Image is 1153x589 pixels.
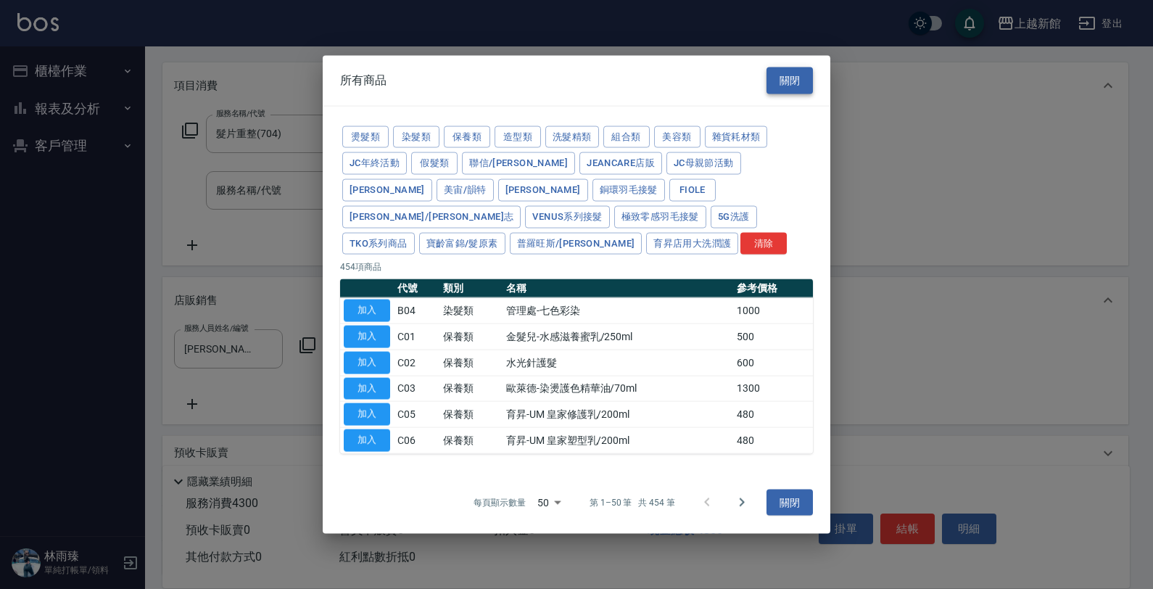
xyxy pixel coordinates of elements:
[733,376,813,402] td: 1300
[733,350,813,376] td: 600
[503,297,733,324] td: 管理處-七色彩染
[394,324,439,350] td: C01
[344,403,390,426] button: 加入
[344,377,390,400] button: 加入
[766,67,813,94] button: 關閉
[394,350,439,376] td: C02
[342,205,521,228] button: [PERSON_NAME]/[PERSON_NAME]志
[603,125,650,148] button: 組合類
[669,179,716,202] button: FIOLE
[394,279,439,298] th: 代號
[646,232,738,255] button: 育昇店用大洗潤護
[342,232,415,255] button: TKO系列商品
[498,179,588,202] button: [PERSON_NAME]
[437,179,494,202] button: 美宙/韻特
[733,427,813,453] td: 480
[393,125,439,148] button: 染髮類
[344,300,390,322] button: 加入
[439,401,503,427] td: 保養類
[340,260,813,273] p: 454 項商品
[579,152,662,175] button: JeanCare店販
[705,125,768,148] button: 雜貨耗材類
[503,401,733,427] td: 育昇-UM 皇家修護乳/200ml
[766,489,813,516] button: 關閉
[654,125,701,148] button: 美容類
[733,297,813,324] td: 1000
[394,376,439,402] td: C03
[342,125,389,148] button: 燙髮類
[394,297,439,324] td: B04
[503,324,733,350] td: 金髮兒-水感滋養蜜乳/250ml
[495,125,541,148] button: 造型類
[740,232,787,255] button: 清除
[545,125,599,148] button: 洗髮精類
[394,401,439,427] td: C05
[344,351,390,374] button: 加入
[439,427,503,453] td: 保養類
[474,495,526,508] p: 每頁顯示數量
[444,125,490,148] button: 保養類
[342,179,432,202] button: [PERSON_NAME]
[733,324,813,350] td: 500
[411,152,458,175] button: 假髮類
[344,326,390,348] button: 加入
[340,73,387,88] span: 所有商品
[439,279,503,298] th: 類別
[344,429,390,452] button: 加入
[503,279,733,298] th: 名稱
[724,485,759,519] button: Go to next page
[590,495,675,508] p: 第 1–50 筆 共 454 筆
[439,376,503,402] td: 保養類
[733,279,813,298] th: 參考價格
[510,232,642,255] button: 普羅旺斯/[PERSON_NAME]
[439,350,503,376] td: 保養類
[711,205,757,228] button: 5G洗護
[532,482,566,522] div: 50
[462,152,575,175] button: 聯信/[PERSON_NAME]
[503,376,733,402] td: 歐萊德-染燙護色精華油/70ml
[394,427,439,453] td: C06
[614,205,706,228] button: 極致零感羽毛接髮
[525,205,609,228] button: Venus系列接髮
[503,350,733,376] td: 水光針護髮
[592,179,665,202] button: 銅環羽毛接髮
[439,324,503,350] td: 保養類
[439,297,503,324] td: 染髮類
[419,232,505,255] button: 寶齡富錦/髮原素
[666,152,741,175] button: JC母親節活動
[733,401,813,427] td: 480
[503,427,733,453] td: 育昇-UM 皇家塑型乳/200ml
[342,152,407,175] button: JC年終活動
